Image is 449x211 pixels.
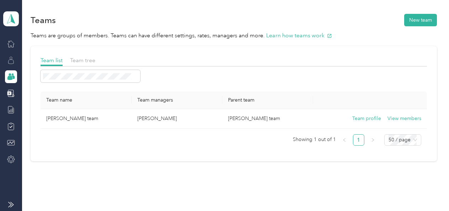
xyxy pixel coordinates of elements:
[387,115,421,123] button: View members
[222,109,313,129] td: Eric Fairman's team
[70,57,95,64] span: Team tree
[293,134,336,145] span: Showing 1 out of 1
[41,109,131,129] td: Jeff Girbino's team
[41,91,131,109] th: Team name
[41,57,63,64] span: Team list
[339,134,350,146] button: left
[132,91,222,109] th: Team managers
[353,135,364,145] a: 1
[384,134,421,146] div: Page Size
[404,14,437,26] button: New team
[342,138,347,142] span: left
[31,16,56,24] h1: Teams
[137,115,217,123] p: [PERSON_NAME]
[409,171,449,211] iframe: Everlance-gr Chat Button Frame
[371,138,375,142] span: right
[389,135,417,145] span: 50 / page
[222,91,313,109] th: Parent team
[353,134,364,146] li: 1
[266,31,332,40] button: Learn how teams work
[339,134,350,146] li: Previous Page
[352,115,381,123] button: Team profile
[367,134,379,146] li: Next Page
[367,134,379,146] button: right
[31,31,437,40] p: Teams are groups of members. Teams can have different settings, rates, managers and more.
